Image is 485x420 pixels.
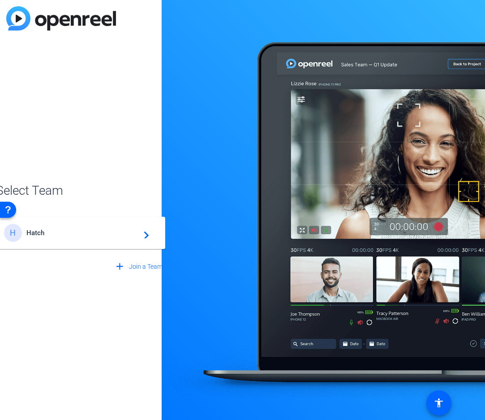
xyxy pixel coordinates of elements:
img: blue-gradient.svg [6,6,116,31]
span: Join a Team [129,262,163,271]
span: Hatch [26,229,138,237]
mat-icon: accessibility [433,398,444,408]
mat-icon: add [114,261,125,272]
mat-icon: navigate_next [138,227,149,238]
button: Join a Team [111,259,166,275]
div: H [4,224,22,242]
